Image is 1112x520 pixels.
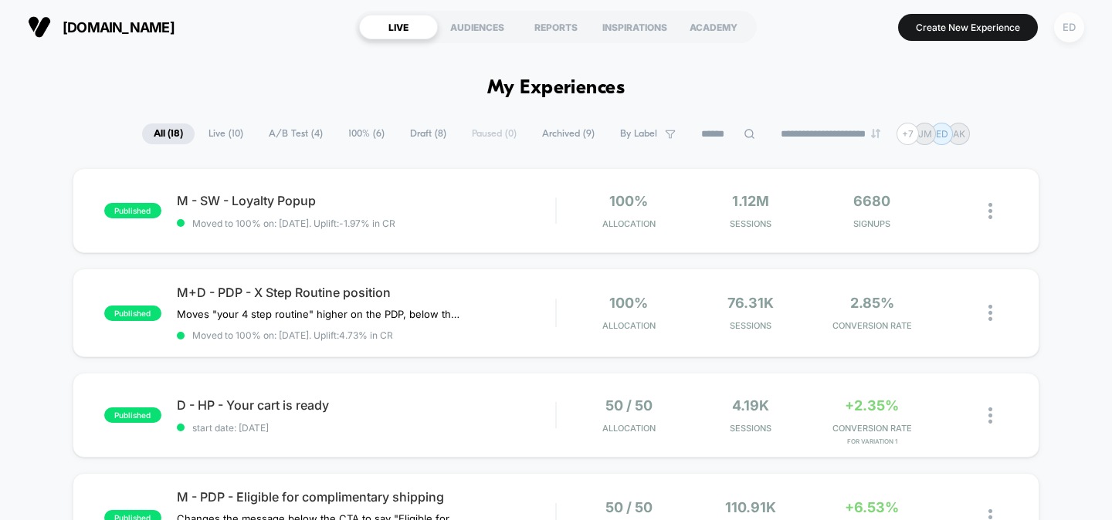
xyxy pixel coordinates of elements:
span: 6680 [853,193,890,209]
img: Visually logo [28,15,51,39]
span: Moves "your 4 step routine" higher on the PDP, below the product details and above the clinical r... [177,308,463,320]
div: LIVE [359,15,438,39]
span: A/B Test ( 4 ) [257,123,334,144]
span: Moved to 100% on: [DATE] . Uplift: -1.97% in CR [192,218,395,229]
span: M - SW - Loyalty Popup [177,193,556,208]
span: Draft ( 8 ) [398,123,458,144]
span: 110.91k [725,499,776,515]
span: 76.31k [727,295,774,311]
span: 2.85% [850,295,894,311]
span: +2.35% [845,397,899,414]
h1: My Experiences [487,77,625,100]
span: published [104,407,161,423]
span: 100% ( 6 ) [337,123,396,144]
span: D - HP - Your cart is ready [177,397,556,413]
span: 4.19k [732,397,769,414]
span: SIGNUPS [815,218,929,229]
span: M - PDP - Eligible for complimentary shipping [177,489,556,505]
img: close [988,407,992,424]
button: [DOMAIN_NAME] [23,15,179,39]
div: REPORTS [517,15,595,39]
span: published [104,203,161,218]
img: end [871,129,880,138]
span: +6.53% [845,499,899,515]
p: AK [953,128,965,140]
div: ACADEMY [674,15,753,39]
span: Sessions [693,320,807,331]
div: ED [1054,12,1084,42]
span: published [104,306,161,321]
div: INSPIRATIONS [595,15,674,39]
span: M+D - PDP - X Step Routine position [177,285,556,300]
span: Archived ( 9 ) [531,123,606,144]
span: 1.12M [732,193,769,209]
span: 50 / 50 [605,397,653,414]
span: start date: [DATE] [177,422,556,434]
div: + 7 [897,123,919,145]
span: [DOMAIN_NAME] [63,19,175,35]
div: AUDIENCES [438,15,517,39]
span: 100% [609,193,648,209]
span: Sessions [693,218,807,229]
p: JM [918,128,932,140]
span: By Label [620,128,657,140]
p: ED [936,128,948,140]
span: Live ( 10 ) [197,123,255,144]
span: All ( 18 ) [142,123,195,144]
button: Create New Experience [898,14,1038,41]
span: Allocation [602,218,656,229]
span: for Variation 1 [815,437,929,445]
span: Moved to 100% on: [DATE] . Uplift: 4.73% in CR [192,329,393,341]
span: CONVERSION RATE [815,423,929,434]
span: Allocation [602,320,656,331]
span: Sessions [693,423,807,434]
span: 100% [609,295,648,311]
button: ED [1049,12,1089,43]
img: close [988,203,992,219]
img: close [988,305,992,321]
span: 50 / 50 [605,499,653,515]
span: CONVERSION RATE [815,320,929,331]
span: Allocation [602,423,656,434]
